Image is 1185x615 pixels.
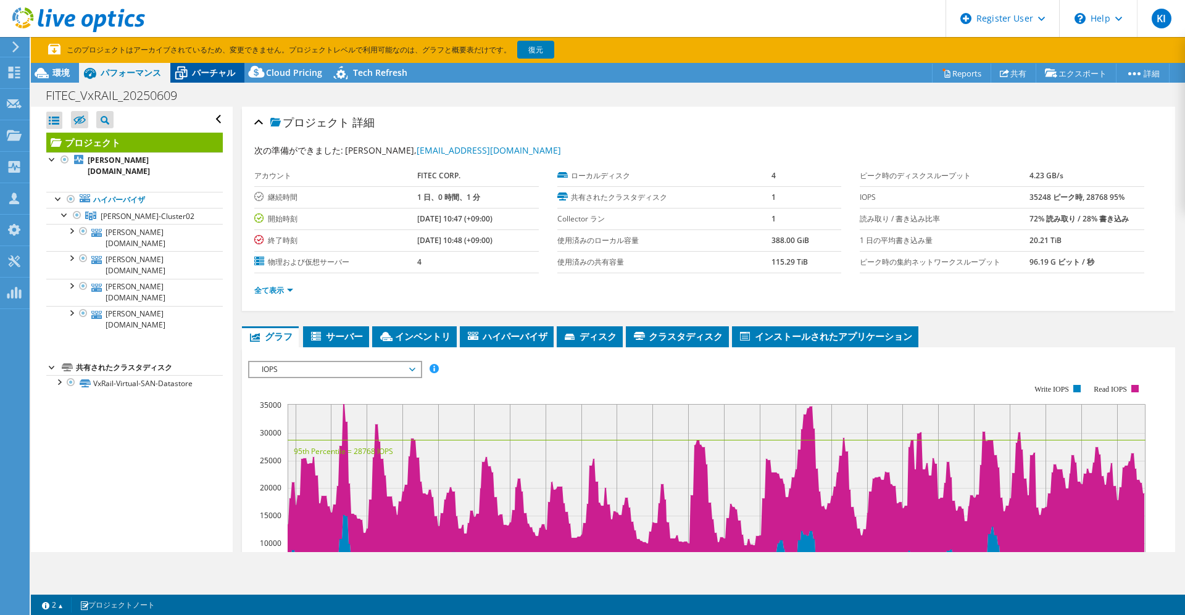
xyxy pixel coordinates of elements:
[1036,64,1116,83] a: エクスポート
[46,133,223,152] a: プロジェクト
[101,211,194,221] span: [PERSON_NAME]-Cluster02
[46,306,223,333] a: [PERSON_NAME][DOMAIN_NAME]
[260,455,281,466] text: 25000
[88,155,150,176] b: [PERSON_NAME][DOMAIN_NAME]
[256,362,414,377] span: IOPS
[771,235,809,246] b: 388.00 GiB
[254,285,293,295] a: 全て表示
[266,67,322,78] span: Cloud Pricing
[46,192,223,208] a: ハイパーバイザ
[254,213,417,225] label: 開始時刻
[71,597,164,613] a: プロジェクトノート
[1029,170,1063,181] b: 4.23 GB/s
[557,191,772,204] label: 共有されたクラスタディスク
[1116,64,1170,83] a: 詳細
[557,234,772,247] label: 使用済みのローカル容量
[771,192,776,202] b: 1
[1029,213,1129,224] b: 72% 読み取り / 28% 書き込み
[46,279,223,306] a: [PERSON_NAME][DOMAIN_NAME]
[260,538,281,548] text: 10000
[254,191,417,204] label: 継続時間
[309,330,363,342] span: サーバー
[417,144,561,156] a: [EMAIL_ADDRESS][DOMAIN_NAME]
[557,213,772,225] label: Collector ラン
[417,213,493,224] b: [DATE] 10:47 (+09:00)
[52,67,70,78] span: 環境
[563,330,617,342] span: ディスク
[48,43,653,57] p: このプロジェクトはアーカイブされているため、変更できません。プロジェクトレベルで利用可能なのは、グラフと概要表だけです。
[860,170,1029,182] label: ピーク時のディスクスループット
[771,257,808,267] b: 115.29 TiB
[260,510,281,521] text: 15000
[40,89,196,102] h1: FITEC_VxRAIL_20250609
[294,446,393,456] text: 95th Percentile = 28768 IOPS
[860,213,1029,225] label: 読み取り / 書き込み比率
[1075,13,1086,24] svg: \n
[254,144,343,156] label: 次の準備ができました:
[771,170,776,181] b: 4
[1034,385,1069,394] text: Write IOPS
[860,234,1029,247] label: 1 日の平均書き込み量
[270,117,349,129] span: プロジェクト
[260,427,281,438] text: 30000
[345,144,561,156] span: [PERSON_NAME],
[417,170,460,181] b: FITEC CORP.
[1029,257,1094,267] b: 96.19 G ビット / 秒
[254,256,417,268] label: 物理および仮想サーバー
[1029,192,1125,202] b: 35248 ピーク時, 28768 95%
[860,191,1029,204] label: IOPS
[417,192,480,202] b: 1 日、0 時間、1 分
[932,64,991,83] a: Reports
[46,152,223,180] a: [PERSON_NAME][DOMAIN_NAME]
[1152,9,1171,28] span: KI
[417,257,422,267] b: 4
[352,115,375,130] span: 詳細
[378,330,451,342] span: インベントリ
[46,208,223,224] a: Luna-Cluster02
[33,597,72,613] a: 2
[557,170,772,182] label: ローカルディスク
[101,67,161,78] span: パフォーマンス
[557,256,772,268] label: 使用済みの共有容量
[466,330,547,342] span: ハイパーバイザ
[738,330,912,342] span: インストールされたアプリケーション
[248,330,293,342] span: グラフ
[1029,235,1062,246] b: 20.21 TiB
[517,41,554,59] a: 復元
[46,251,223,278] a: [PERSON_NAME][DOMAIN_NAME]
[860,256,1029,268] label: ピーク時の集約ネットワークスループット
[771,213,776,224] b: 1
[260,482,281,493] text: 20000
[353,67,407,78] span: Tech Refresh
[192,67,235,78] span: バーチャル
[260,400,281,410] text: 35000
[254,170,417,182] label: アカウント
[1094,385,1128,394] text: Read IOPS
[254,234,417,247] label: 終了時刻
[632,330,723,342] span: クラスタディスク
[46,224,223,251] a: [PERSON_NAME][DOMAIN_NAME]
[991,64,1036,83] a: 共有
[46,375,223,391] a: VxRail-Virtual-SAN-Datastore
[76,360,223,375] div: 共有されたクラスタディスク
[417,235,493,246] b: [DATE] 10:48 (+09:00)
